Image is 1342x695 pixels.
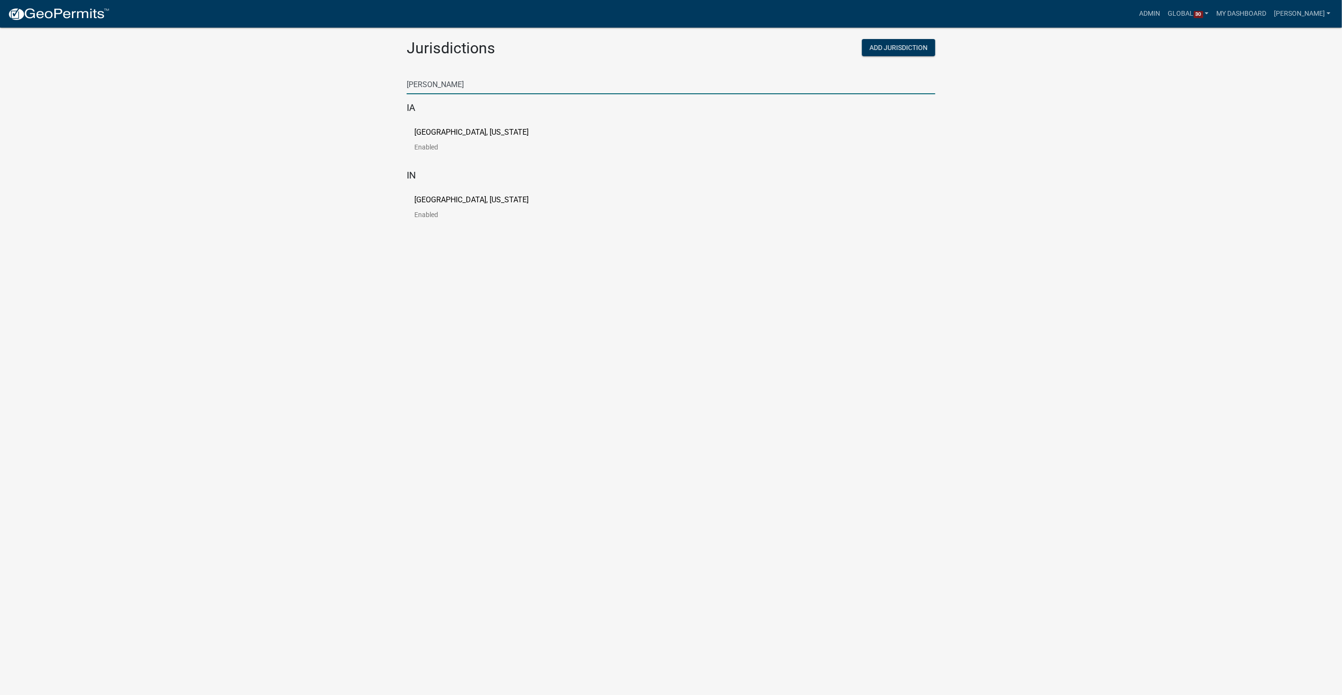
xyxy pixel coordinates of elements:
[407,169,935,181] h5: IN
[407,102,935,113] h5: IA
[1212,5,1270,23] a: My Dashboard
[414,129,544,158] a: [GEOGRAPHIC_DATA], [US_STATE]Enabled
[414,144,544,150] p: Enabled
[407,39,664,57] h2: Jurisdictions
[414,211,544,218] p: Enabled
[414,196,529,204] p: [GEOGRAPHIC_DATA], [US_STATE]
[862,39,935,56] button: Add Jurisdiction
[1136,5,1164,23] a: Admin
[414,129,529,136] p: [GEOGRAPHIC_DATA], [US_STATE]
[1270,5,1334,23] a: [PERSON_NAME]
[414,196,544,226] a: [GEOGRAPHIC_DATA], [US_STATE]Enabled
[1194,11,1203,19] span: 30
[1164,5,1213,23] a: Global30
